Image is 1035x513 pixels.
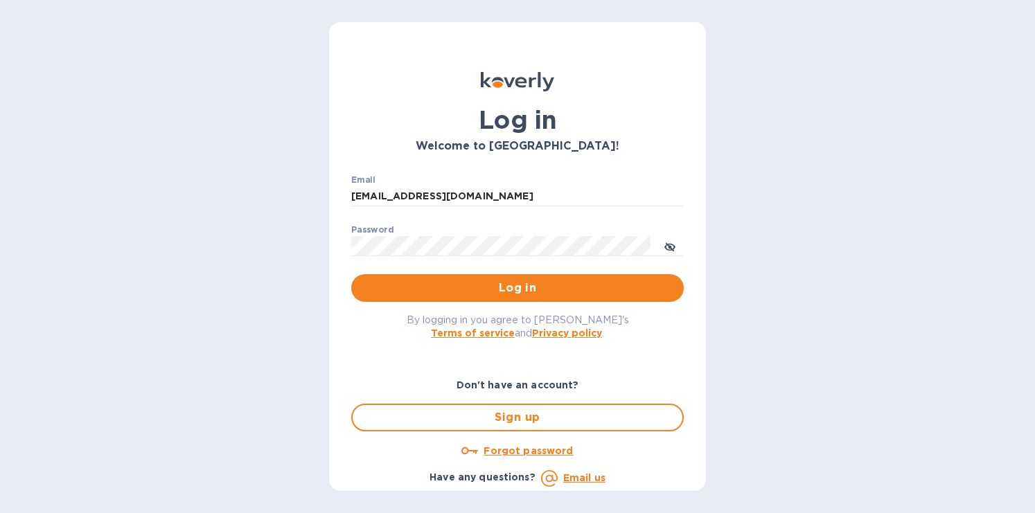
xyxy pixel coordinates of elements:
a: Privacy policy [532,327,602,339]
b: Have any questions? [430,471,536,483]
label: Password [351,226,393,234]
span: By logging in you agree to [PERSON_NAME]'s and . [407,314,629,339]
button: Log in [351,274,684,302]
button: Sign up [351,404,684,431]
img: Koverly [481,72,554,91]
input: Enter email address [351,186,684,207]
a: Email us [563,472,605,483]
span: Log in [362,280,673,296]
u: Forgot password [484,445,573,456]
a: Terms of service [431,327,515,339]
h3: Welcome to [GEOGRAPHIC_DATA]! [351,140,684,153]
h1: Log in [351,105,684,134]
button: toggle password visibility [656,232,684,260]
label: Email [351,176,375,184]
span: Sign up [364,409,671,426]
b: Don't have an account? [457,379,579,390]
